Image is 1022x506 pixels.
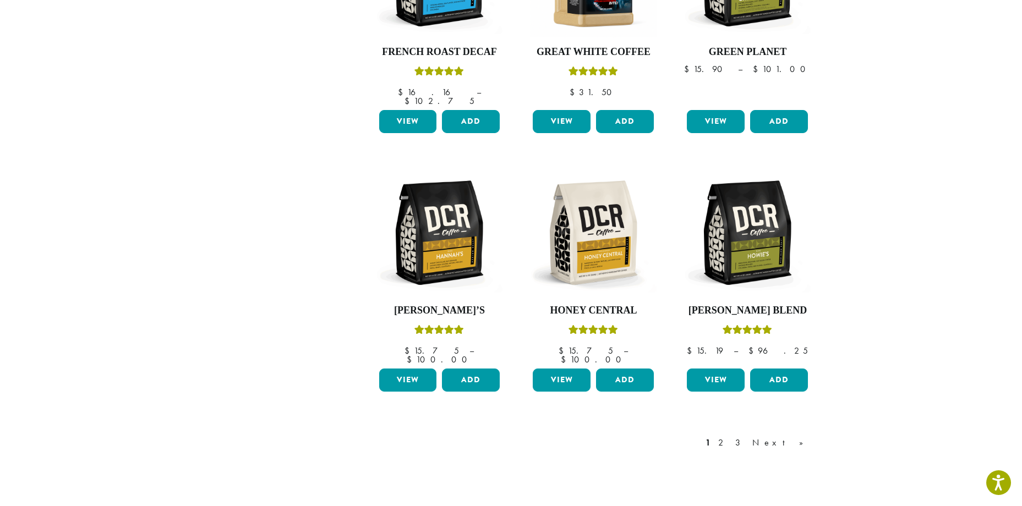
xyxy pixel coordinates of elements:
[570,86,617,98] bdi: 31.50
[684,169,811,296] img: DCR-12oz-Howies-Stock-scaled.png
[561,354,570,365] span: $
[398,86,466,98] bdi: 16.16
[559,345,568,356] span: $
[723,323,772,340] div: Rated 4.67 out of 5
[405,95,414,107] span: $
[379,369,437,392] a: View
[570,86,579,98] span: $
[569,65,618,81] div: Rated 5.00 out of 5
[414,323,464,340] div: Rated 5.00 out of 5
[530,169,657,364] a: Honey CentralRated 5.00 out of 5
[687,110,745,133] a: View
[748,345,808,356] bdi: 96.25
[530,169,657,296] img: DCR-12oz-Honey-Central-Stock-scaled.png
[379,110,437,133] a: View
[748,345,758,356] span: $
[398,86,407,98] span: $
[750,110,808,133] button: Add
[687,345,696,356] span: $
[407,354,416,365] span: $
[703,436,713,449] a: 1
[376,305,503,317] h4: [PERSON_NAME]’s
[624,345,628,356] span: –
[530,305,657,317] h4: Honey Central
[376,169,502,296] img: DCR-12oz-Hannahs-Stock-scaled.png
[684,46,811,58] h4: Green Planet
[533,110,591,133] a: View
[733,436,747,449] a: 3
[405,345,459,356] bdi: 15.75
[716,436,730,449] a: 2
[469,345,474,356] span: –
[477,86,481,98] span: –
[750,436,813,449] a: Next »
[559,345,613,356] bdi: 15.75
[530,46,657,58] h4: Great White Coffee
[684,63,693,75] span: $
[734,345,738,356] span: –
[753,63,762,75] span: $
[414,65,464,81] div: Rated 5.00 out of 5
[753,63,811,75] bdi: 101.00
[407,354,472,365] bdi: 100.00
[533,369,591,392] a: View
[405,95,474,107] bdi: 102.75
[596,110,654,133] button: Add
[738,63,742,75] span: –
[687,369,745,392] a: View
[684,305,811,317] h4: [PERSON_NAME] Blend
[376,169,503,364] a: [PERSON_NAME]’sRated 5.00 out of 5
[442,110,500,133] button: Add
[376,46,503,58] h4: French Roast Decaf
[687,345,723,356] bdi: 15.19
[561,354,626,365] bdi: 100.00
[442,369,500,392] button: Add
[405,345,414,356] span: $
[684,63,728,75] bdi: 15.90
[596,369,654,392] button: Add
[750,369,808,392] button: Add
[684,169,811,364] a: [PERSON_NAME] BlendRated 4.67 out of 5
[569,323,618,340] div: Rated 5.00 out of 5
